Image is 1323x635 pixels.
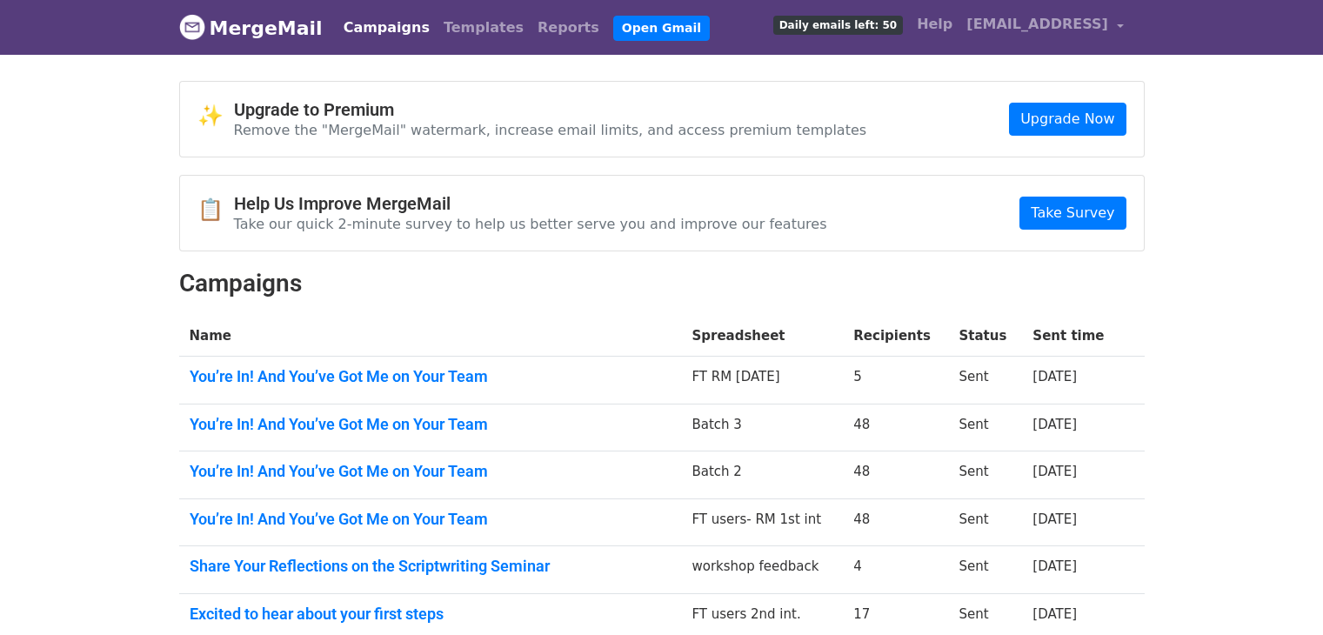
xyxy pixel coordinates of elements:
[197,104,234,129] span: ✨
[234,193,827,214] h4: Help Us Improve MergeMail
[234,215,827,233] p: Take our quick 2-minute survey to help us better serve you and improve our features
[1032,558,1077,574] a: [DATE]
[843,357,948,404] td: 5
[948,404,1022,451] td: Sent
[1019,197,1126,230] a: Take Survey
[190,510,672,529] a: You’re In! And You’ve Got Me on Your Team
[681,404,843,451] td: Batch 3
[1032,464,1077,479] a: [DATE]
[766,7,910,42] a: Daily emails left: 50
[179,14,205,40] img: MergeMail logo
[531,10,606,45] a: Reports
[1032,511,1077,527] a: [DATE]
[190,367,672,386] a: You’re In! And You’ve Got Me on Your Team
[437,10,531,45] a: Templates
[179,316,682,357] th: Name
[234,121,867,139] p: Remove the "MergeMail" watermark, increase email limits, and access premium templates
[843,451,948,499] td: 48
[843,316,948,357] th: Recipients
[910,7,959,42] a: Help
[966,14,1108,35] span: [EMAIL_ADDRESS]
[190,605,672,624] a: Excited to hear about your first steps
[190,462,672,481] a: You’re In! And You’ve Got Me on Your Team
[190,557,672,576] a: Share Your Reflections on the Scriptwriting Seminar
[681,451,843,499] td: Batch 2
[190,415,672,434] a: You’re In! And You’ve Got Me on Your Team
[1032,369,1077,384] a: [DATE]
[681,357,843,404] td: FT RM [DATE]
[337,10,437,45] a: Campaigns
[179,10,323,46] a: MergeMail
[959,7,1130,48] a: [EMAIL_ADDRESS]
[843,404,948,451] td: 48
[948,546,1022,594] td: Sent
[843,498,948,546] td: 48
[681,316,843,357] th: Spreadsheet
[1009,103,1126,136] a: Upgrade Now
[948,498,1022,546] td: Sent
[843,546,948,594] td: 4
[197,197,234,223] span: 📋
[1032,417,1077,432] a: [DATE]
[773,16,903,35] span: Daily emails left: 50
[179,269,1145,298] h2: Campaigns
[948,451,1022,499] td: Sent
[613,16,710,41] a: Open Gmail
[1236,551,1323,635] iframe: Chat Widget
[681,546,843,594] td: workshop feedback
[681,498,843,546] td: FT users- RM 1st int
[234,99,867,120] h4: Upgrade to Premium
[1022,316,1121,357] th: Sent time
[1032,606,1077,622] a: [DATE]
[948,316,1022,357] th: Status
[948,357,1022,404] td: Sent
